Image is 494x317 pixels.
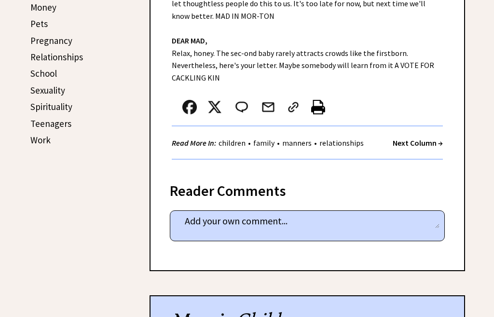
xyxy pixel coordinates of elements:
[30,18,48,29] a: Pets
[251,138,277,148] a: family
[172,137,366,149] div: • • •
[30,118,71,129] a: Teenagers
[172,36,207,45] strong: DEAR MAD,
[280,138,314,148] a: manners
[317,138,366,148] a: relationships
[311,100,325,114] img: printer%20icon.png
[216,138,248,148] a: children
[182,100,197,114] img: facebook.png
[30,68,57,79] a: School
[170,180,445,196] div: Reader Comments
[207,100,222,114] img: x_small.png
[233,100,250,114] img: message_round%202.png
[30,134,51,146] a: Work
[30,35,72,46] a: Pregnancy
[261,100,275,114] img: mail.png
[30,101,72,112] a: Spirituality
[30,84,65,96] a: Sexuality
[393,138,443,148] a: Next Column →
[30,1,56,13] a: Money
[286,100,301,114] img: link_02.png
[30,51,83,63] a: Relationships
[172,138,216,148] strong: Read More In:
